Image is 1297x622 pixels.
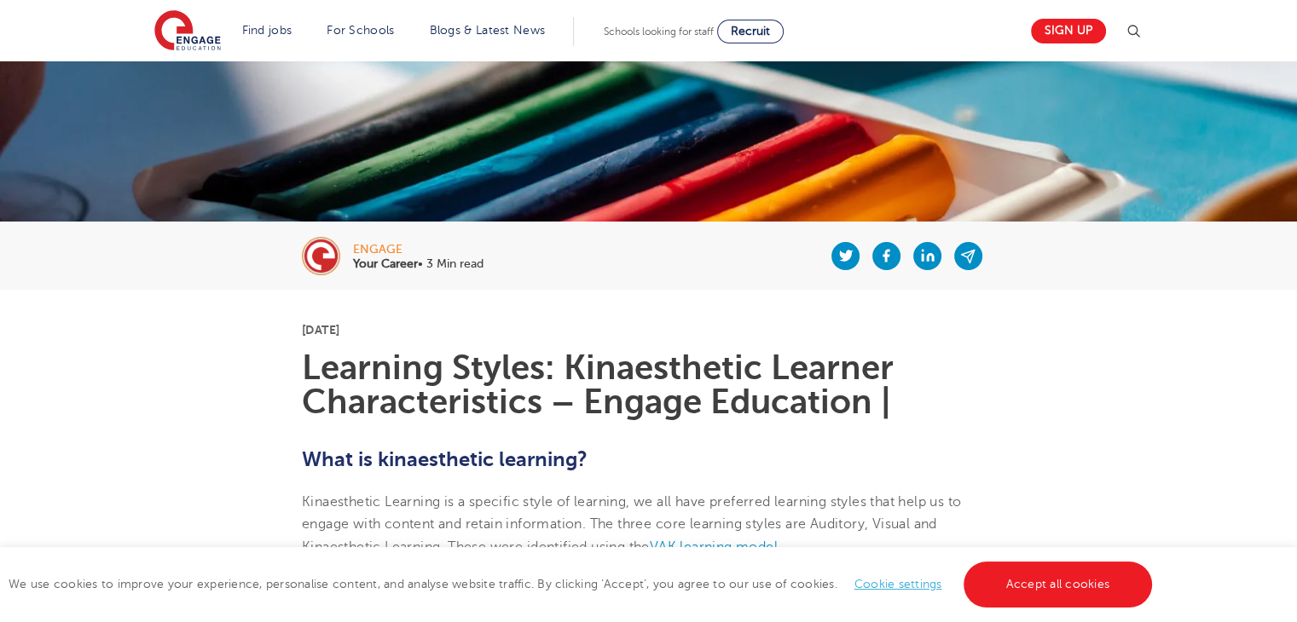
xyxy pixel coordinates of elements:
[964,562,1153,608] a: Accept all cookies
[302,445,995,474] h2: What is kinaesthetic learning?
[302,494,961,555] span: Kinaesthetic Learning is a specific style of learning, we all have preferred learning styles that...
[353,258,483,270] p: • 3 Min read
[154,10,221,53] img: Engage Education
[353,257,418,270] b: Your Career
[1031,19,1106,43] a: Sign up
[854,578,942,590] a: Cookie settings
[604,26,714,37] span: Schools looking for staff
[650,539,778,555] a: VAK learning model
[448,539,649,555] span: These were identified using the
[327,24,394,37] a: For Schools
[242,24,292,37] a: Find jobs
[731,25,770,37] span: Recruit
[302,324,995,336] p: [DATE]
[717,20,784,43] a: Recruit
[430,24,546,37] a: Blogs & Latest News
[9,578,1156,590] span: We use cookies to improve your experience, personalise content, and analyse website traffic. By c...
[302,351,995,419] h1: Learning Styles: Kinaesthetic Learner Characteristics – Engage Education |
[778,539,781,555] span: .
[353,244,483,256] div: engage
